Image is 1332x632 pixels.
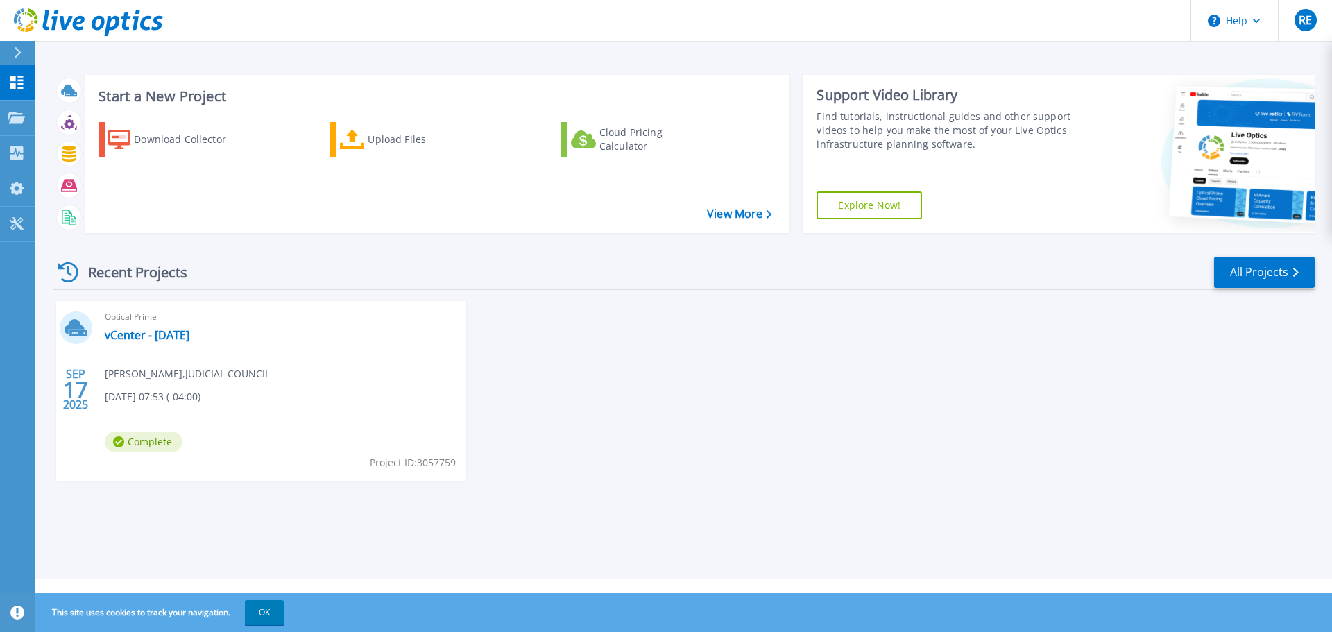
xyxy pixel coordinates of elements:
[63,384,88,395] span: 17
[245,600,284,625] button: OK
[817,110,1077,151] div: Find tutorials, instructional guides and other support videos to help you make the most of your L...
[817,86,1077,104] div: Support Video Library
[599,126,710,153] div: Cloud Pricing Calculator
[53,255,206,289] div: Recent Projects
[105,328,189,342] a: vCenter - [DATE]
[105,309,458,325] span: Optical Prime
[99,122,253,157] a: Download Collector
[707,207,771,221] a: View More
[817,191,922,219] a: Explore Now!
[1214,257,1315,288] a: All Projects
[561,122,716,157] a: Cloud Pricing Calculator
[134,126,245,153] div: Download Collector
[38,600,284,625] span: This site uses cookies to track your navigation.
[105,389,200,404] span: [DATE] 07:53 (-04:00)
[105,432,182,452] span: Complete
[105,366,270,382] span: [PERSON_NAME] , JUDICIAL COUNCIL
[368,126,479,153] div: Upload Files
[1299,15,1312,26] span: RE
[62,364,89,415] div: SEP 2025
[99,89,771,104] h3: Start a New Project
[370,455,456,470] span: Project ID: 3057759
[330,122,485,157] a: Upload Files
